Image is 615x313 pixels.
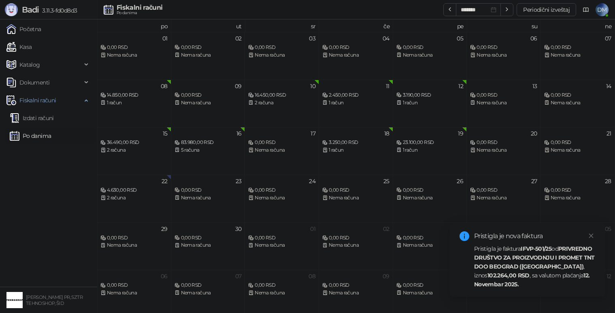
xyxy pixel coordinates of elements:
[97,222,171,270] td: 2025-09-29
[174,289,242,297] div: Nema računa
[174,44,242,51] div: 0,00 RSD
[162,178,168,184] div: 22
[162,36,168,41] div: 01
[396,281,464,289] div: 0,00 RSD
[544,91,611,99] div: 0,00 RSD
[171,80,245,127] td: 2025-09-09
[235,36,242,41] div: 02
[393,80,467,127] td: 2025-09-12
[100,289,168,297] div: Nema računa
[396,234,464,242] div: 0,00 RSD
[174,146,242,154] div: 5 računa
[460,231,469,241] span: info-circle
[386,83,389,89] div: 11
[393,175,467,222] td: 2025-09-26
[541,222,615,270] td: 2025-10-05
[245,222,319,270] td: 2025-10-01
[605,36,611,41] div: 07
[117,11,162,15] div: Po danima
[532,83,537,89] div: 13
[100,281,168,289] div: 0,00 RSD
[163,131,168,136] div: 15
[248,91,315,99] div: 16.450,00 RSD
[458,131,463,136] div: 19
[310,83,315,89] div: 10
[470,139,537,146] div: 0,00 RSD
[474,272,590,288] strong: 12. Novembar 2025.
[587,231,596,240] a: Close
[248,281,315,289] div: 0,00 RSD
[579,3,592,16] a: Dokumentacija
[100,139,168,146] div: 36.490,00 RSD
[235,226,242,232] div: 30
[100,146,168,154] div: 2 računa
[100,194,168,202] div: 2 računa
[544,146,611,154] div: Nema računa
[6,292,23,308] img: 64x64-companyLogo-68805acf-9e22-4a20-bcb3-9756868d3d19.jpeg
[322,234,389,242] div: 0,00 RSD
[517,3,576,16] button: Periodični izveštaj
[97,175,171,222] td: 2025-09-22
[19,57,40,73] span: Katalog
[248,241,315,249] div: Nema računa
[39,7,77,14] span: 3.11.3-fd0d8d3
[467,222,541,270] td: 2025-10-04
[161,83,168,89] div: 08
[310,226,315,232] div: 01
[544,44,611,51] div: 0,00 RSD
[245,127,319,175] td: 2025-09-17
[396,91,464,99] div: 3.190,00 RSD
[596,3,609,16] span: DM
[100,44,168,51] div: 0,00 RSD
[322,146,389,154] div: 1 račun
[605,178,611,184] div: 28
[10,110,54,126] a: Izdati računi
[322,241,389,249] div: Nema računa
[248,44,315,51] div: 0,00 RSD
[470,186,537,194] div: 0,00 RSD
[322,194,389,202] div: Nema računa
[171,19,245,32] th: ut
[322,139,389,146] div: 3.250,00 RSD
[606,83,611,89] div: 14
[100,91,168,99] div: 14.850,00 RSD
[97,80,171,127] td: 2025-09-08
[117,4,162,11] div: Fiskalni računi
[470,91,537,99] div: 0,00 RSD
[467,32,541,80] td: 2025-09-06
[174,99,242,107] div: Nema računa
[319,80,393,127] td: 2025-09-11
[531,131,537,136] div: 20
[383,178,389,184] div: 25
[396,146,464,154] div: 1 račun
[235,273,242,279] div: 07
[171,175,245,222] td: 2025-09-23
[544,99,611,107] div: Nema računa
[6,39,32,55] a: Kasa
[100,234,168,242] div: 0,00 RSD
[245,80,319,127] td: 2025-09-10
[383,36,389,41] div: 04
[544,194,611,202] div: Nema računa
[322,44,389,51] div: 0,00 RSD
[470,146,537,154] div: Nema računa
[174,51,242,59] div: Nema računa
[319,32,393,80] td: 2025-09-04
[174,241,242,249] div: Nema računa
[541,80,615,127] td: 2025-09-14
[544,139,611,146] div: 0,00 RSD
[467,80,541,127] td: 2025-09-13
[248,51,315,59] div: Nema računa
[544,51,611,59] div: Nema računa
[474,244,596,289] div: Pristigla je faktura od , iznos , sa valutom plaćanja
[171,222,245,270] td: 2025-09-30
[605,226,611,232] div: 05
[236,131,242,136] div: 16
[311,131,315,136] div: 17
[235,83,242,89] div: 09
[26,294,83,306] small: [PERSON_NAME] PR, SZTR TEHNOSHOP, ŠID
[393,19,467,32] th: pe
[174,139,242,146] div: 83.980,00 RSD
[470,99,537,107] div: Nema računa
[319,175,393,222] td: 2025-09-25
